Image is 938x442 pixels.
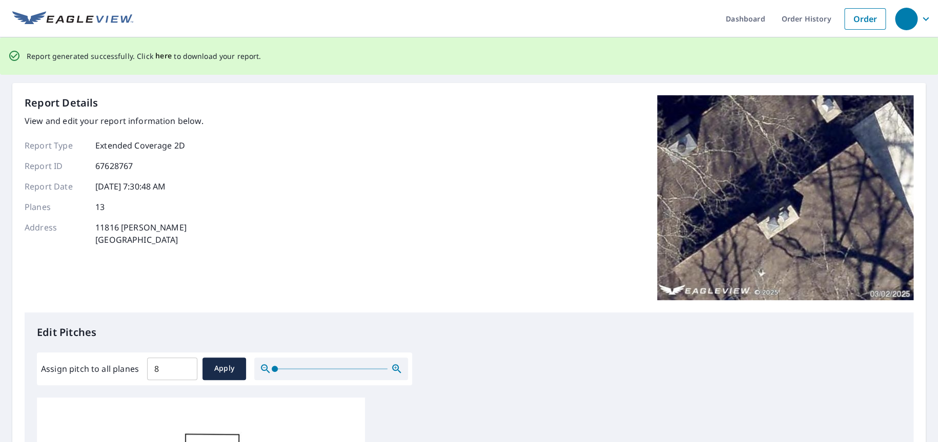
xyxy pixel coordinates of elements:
p: Address [25,221,86,246]
button: Apply [202,357,246,380]
p: Report Details [25,95,98,111]
p: Edit Pitches [37,325,901,340]
label: Assign pitch to all planes [41,363,139,375]
p: Extended Coverage 2D [95,139,185,152]
img: Top image [657,95,913,300]
p: View and edit your report information below. [25,115,203,127]
button: here [155,50,172,62]
p: 11816 [PERSON_NAME] [GEOGRAPHIC_DATA] [95,221,187,246]
p: 67628767 [95,160,133,172]
p: Report generated successfully. Click to download your report. [27,50,261,62]
span: Apply [211,362,238,375]
p: 13 [95,201,105,213]
p: Report Date [25,180,86,193]
p: Planes [25,201,86,213]
p: [DATE] 7:30:48 AM [95,180,166,193]
img: EV Logo [12,11,133,27]
a: Order [844,8,886,30]
p: Report Type [25,139,86,152]
p: Report ID [25,160,86,172]
input: 00.0 [147,354,197,383]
